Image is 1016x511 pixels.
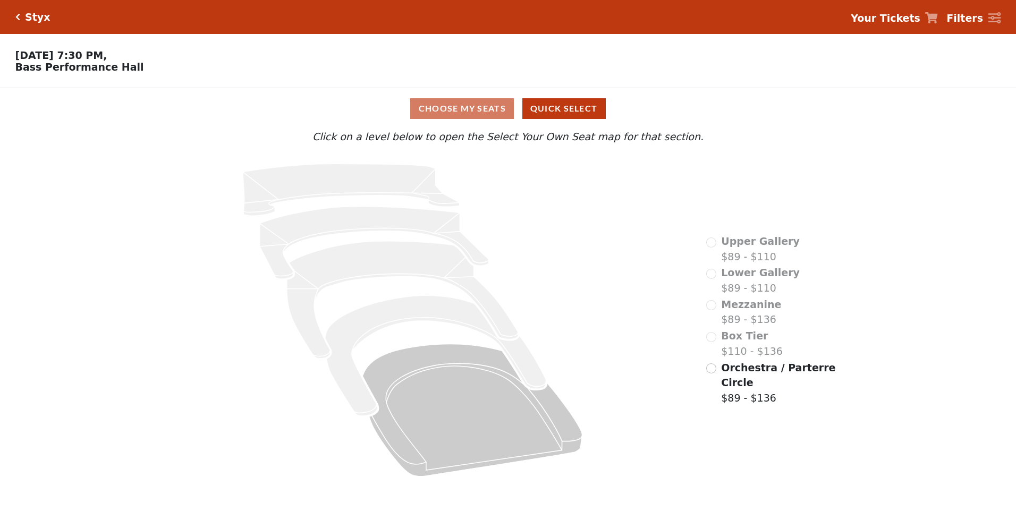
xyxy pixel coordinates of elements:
[851,11,938,26] a: Your Tickets
[721,299,781,310] span: Mezzanine
[721,360,837,406] label: $89 - $136
[522,98,606,119] button: Quick Select
[721,234,800,264] label: $89 - $110
[15,13,20,21] a: Click here to go back to filters
[721,235,800,247] span: Upper Gallery
[851,12,920,24] strong: Your Tickets
[721,297,781,327] label: $89 - $136
[946,11,1001,26] a: Filters
[243,164,460,216] path: Upper Gallery - Seats Available: 0
[721,328,783,359] label: $110 - $136
[721,362,835,389] span: Orchestra / Parterre Circle
[721,330,768,342] span: Box Tier
[363,344,583,476] path: Orchestra / Parterre Circle - Seats Available: 255
[946,12,983,24] strong: Filters
[721,267,800,278] span: Lower Gallery
[25,11,50,23] h5: Styx
[260,207,489,279] path: Lower Gallery - Seats Available: 0
[721,265,800,295] label: $89 - $110
[134,129,882,144] p: Click on a level below to open the Select Your Own Seat map for that section.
